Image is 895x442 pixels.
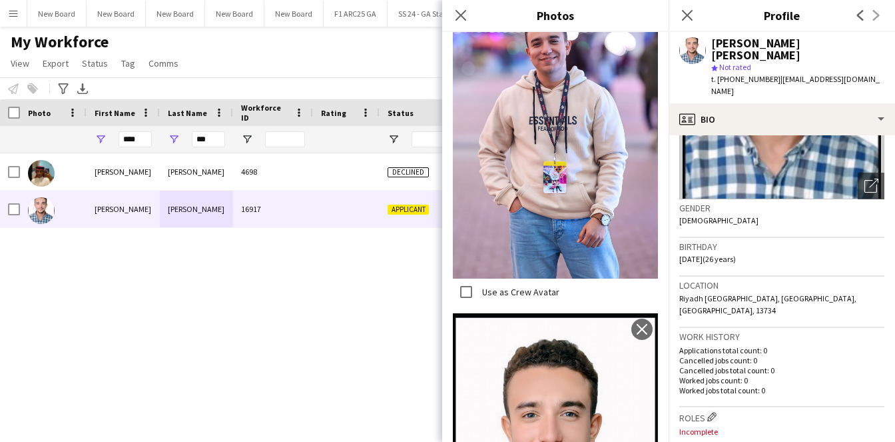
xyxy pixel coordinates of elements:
[264,1,324,27] button: New Board
[719,62,751,72] span: Not rated
[679,293,856,315] span: Riyadh [GEOGRAPHIC_DATA], [GEOGRAPHIC_DATA], [GEOGRAPHIC_DATA], 13734
[160,191,233,227] div: [PERSON_NAME]
[82,57,108,69] span: Status
[669,7,895,24] h3: Profile
[149,57,178,69] span: Comms
[679,385,884,395] p: Worked jobs total count: 0
[858,173,884,199] div: Open photos pop-in
[679,331,884,343] h3: Work history
[77,55,113,72] a: Status
[711,74,880,96] span: | [EMAIL_ADDRESS][DOMAIN_NAME]
[388,108,414,118] span: Status
[11,57,29,69] span: View
[388,1,459,27] button: SS 24 - GA Staff
[205,1,264,27] button: New Board
[679,375,884,385] p: Worked jobs count: 0
[679,365,884,375] p: Cancelled jobs total count: 0
[28,197,55,224] img: Omar Abu zaid
[11,32,109,52] span: My Workforce
[265,131,305,147] input: Workforce ID Filter Input
[75,81,91,97] app-action-btn: Export XLSX
[116,55,141,72] a: Tag
[27,1,87,27] button: New Board
[479,286,559,298] label: Use as Crew Avatar
[679,355,884,365] p: Cancelled jobs count: 0
[87,191,160,227] div: [PERSON_NAME]
[324,1,388,27] button: F1 ARC25 GA
[241,133,253,145] button: Open Filter Menu
[388,205,429,215] span: Applicant
[160,153,233,190] div: [PERSON_NAME]
[679,215,758,225] span: [DEMOGRAPHIC_DATA]
[168,133,180,145] button: Open Filter Menu
[95,108,135,118] span: First Name
[5,55,35,72] a: View
[679,202,884,214] h3: Gender
[119,131,152,147] input: First Name Filter Input
[669,103,895,135] div: Bio
[241,103,289,123] span: Workforce ID
[87,153,160,190] div: [PERSON_NAME]
[28,160,55,187] img: Omar Abu Ghaniyeh
[442,7,669,24] h3: Photos
[146,1,205,27] button: New Board
[679,279,884,291] h3: Location
[87,1,146,27] button: New Board
[28,108,51,118] span: Photo
[711,37,884,61] div: [PERSON_NAME] [PERSON_NAME]
[388,167,429,177] span: Declined
[95,133,107,145] button: Open Filter Menu
[55,81,71,97] app-action-btn: Advanced filters
[711,74,780,84] span: t. [PHONE_NUMBER]
[679,254,736,264] span: [DATE] (26 years)
[233,191,313,227] div: 16917
[121,57,135,69] span: Tag
[388,133,400,145] button: Open Filter Menu
[321,108,346,118] span: Rating
[679,241,884,253] h3: Birthday
[412,131,451,147] input: Status Filter Input
[37,55,74,72] a: Export
[143,55,184,72] a: Comms
[192,131,225,147] input: Last Name Filter Input
[233,153,313,190] div: 4698
[43,57,69,69] span: Export
[679,410,884,424] h3: Roles
[679,345,884,355] p: Applications total count: 0
[679,427,884,437] p: Incomplete
[168,108,207,118] span: Last Name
